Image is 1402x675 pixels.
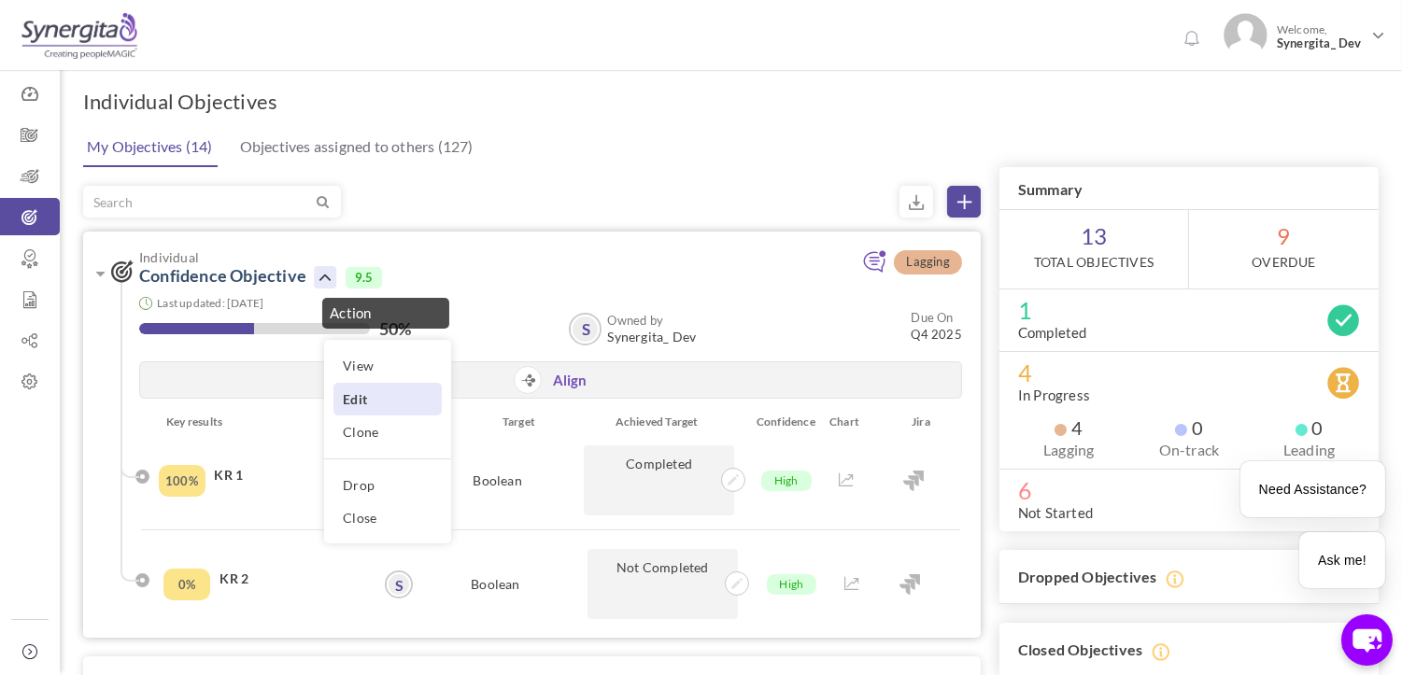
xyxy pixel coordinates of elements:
[999,210,1188,288] span: 13
[1175,418,1203,437] span: 0
[139,250,803,264] span: Individual
[903,471,924,491] img: Jira Integration
[999,550,1379,605] h3: Dropped Objectives
[159,465,205,497] div: Completed Percentage
[1299,532,1385,588] div: Ask me!
[911,309,961,343] small: Q4 2025
[1055,418,1083,437] span: 4
[894,250,961,274] span: Lagging
[1216,6,1393,61] a: Photo Welcome,Synergita_ Dev
[82,128,218,167] a: My Objectives (14)
[84,187,313,217] input: Search
[721,470,745,486] a: Update achivements
[719,573,743,590] a: Update achivements
[553,372,588,391] a: Align
[333,349,442,382] a: View
[820,413,883,431] div: Chart
[588,549,738,619] p: Not Completed
[607,313,663,328] b: Owned by
[21,12,137,59] img: Logo
[1018,441,1120,459] label: Lagging
[83,89,277,115] h1: Individual Objectives
[220,570,360,588] h4: KR 2
[1341,614,1393,666] button: chat-button
[999,167,1379,210] h3: Summary
[1018,481,1360,499] span: 6
[235,128,478,165] a: Objectives assigned to others (127)
[899,186,933,218] small: Export
[588,413,743,431] div: Achieved Target
[767,574,817,595] span: High
[215,466,362,485] h4: KR 1
[1296,418,1324,437] span: 0
[882,413,959,431] div: Jira
[1258,441,1360,459] label: Leading
[415,549,576,619] div: Boolean
[152,413,377,431] div: Key results
[417,445,578,515] div: Boolean
[1240,461,1385,517] div: Need Assistance?
[1018,323,1087,342] label: Completed
[862,259,886,275] a: Add continuous feedback
[1018,363,1360,382] span: 4
[139,265,306,286] a: Confidence Objective
[1034,253,1154,272] label: Total Objectives
[571,315,600,344] a: S
[346,267,383,288] span: 9.5
[333,415,442,448] a: Clone
[761,471,812,491] span: High
[333,501,442,534] a: Close
[1224,13,1267,57] img: Photo
[333,469,442,501] a: Drop
[432,413,587,431] div: Target
[607,330,696,345] span: Synergita_ Dev
[947,186,981,218] a: Create Objective
[1018,386,1090,404] label: In Progress
[157,296,263,310] small: Last updated: [DATE]
[584,445,734,515] p: Completed
[387,572,411,597] a: S
[1267,13,1369,60] span: Welcome,
[1277,36,1365,50] span: Synergita_ Dev
[743,413,820,431] div: Confidence
[911,310,953,325] small: Due On
[1018,503,1093,522] label: Not Started
[1189,210,1379,288] span: 9
[1177,24,1207,54] a: Notifications
[1252,253,1315,272] label: OverDue
[1139,441,1240,459] label: On-track
[899,574,920,595] img: Jira Integration
[330,304,371,321] span: Action
[1018,301,1360,319] span: 1
[163,569,210,600] div: Completed Percentage
[333,383,442,415] a: Edit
